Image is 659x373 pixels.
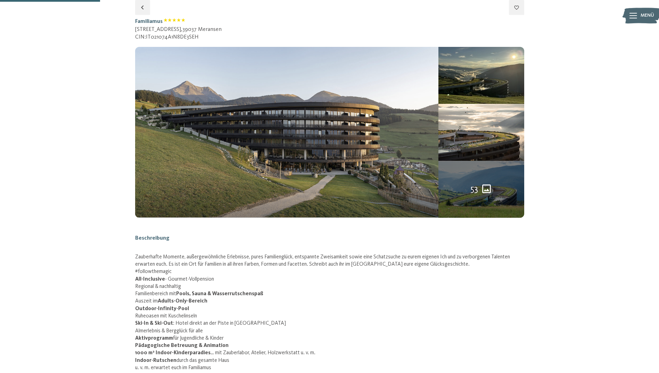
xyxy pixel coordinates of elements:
div: [STREET_ADDRESS] , 39037 Meransen CIN: IT021074A1N8DE3SEH [135,26,222,41]
svg: 53 weitere Bilder [481,183,492,194]
li: Ruheoasen mit Kuschelinseln [135,313,524,320]
p: Zauberhafte Momente, außergewöhnliche Erlebnisse, pures Familienglück, entspannte Zweisamkeit sow... [135,254,524,268]
li: Almerlebnis & Bergglück für alle [135,328,524,335]
li: Regional & nachhaltig [135,283,524,290]
h2: Beschreibung [135,234,524,242]
strong: 1000 m² Indoor-Kinderparadies [135,350,211,356]
li: : Hotel direkt an der Piste in [GEOGRAPHIC_DATA] [135,320,524,327]
strong: All-Inclusive [135,276,165,282]
strong: Indoor-Rutschen [135,358,176,363]
img: mss_renderimg.php [438,104,524,161]
li: Auszeit im [135,298,524,305]
li: u. v. m. erwartet euch im Familiamus [135,364,524,372]
img: mss_renderimg.php [135,47,439,217]
div: 53 weitere Bilder [438,161,524,218]
li: durch das gesamte Haus [135,357,524,364]
span: 53 [470,183,478,196]
li: Familienbereich mit [135,290,524,298]
strong: Pädagogische Betreuung & Animation [135,343,229,348]
li: für Jugendliche & Kinder [135,335,524,342]
strong: Pools, Sauna & Wasserrutschenspaß [176,291,263,297]
p: #followthemagic [135,268,524,275]
strong: Adults-Only-Bereich [158,298,207,304]
strong: Ski-In & Ski-Out [135,321,173,326]
li: … mit Zauberlabor, Atelier, Holzwerkstatt u. v. m. [135,349,524,357]
strong: Outdoor-Infinity-Pool [135,306,189,312]
li: - Gourmet-Vollpension [135,276,524,283]
h1: Familiamus [135,18,222,25]
strong: Aktivprogramm [135,335,173,341]
span: Klassifizierung: 5 Sterne [164,18,185,25]
img: mss_renderimg.php [438,47,524,104]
